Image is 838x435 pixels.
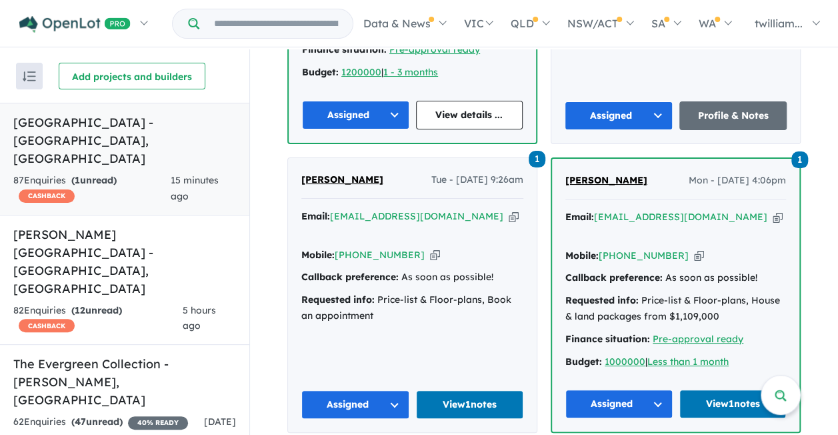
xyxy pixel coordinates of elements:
span: 5 hours ago [182,304,215,332]
a: 1 [791,150,808,168]
a: [EMAIL_ADDRESS][DOMAIN_NAME] [330,210,503,222]
span: 47 [75,416,86,428]
div: As soon as possible! [301,270,523,286]
span: Mon - [DATE] 4:06pm [689,173,786,189]
strong: ( unread) [71,416,123,428]
a: [PHONE_NUMBER] [599,250,689,262]
a: Pre-approval ready [653,333,743,345]
button: Copy [509,209,519,224]
div: | [565,354,786,370]
a: View details ... [416,101,523,129]
strong: Requested info: [565,294,639,306]
div: | [302,65,523,81]
strong: Email: [565,211,594,223]
a: Profile & Notes [679,101,787,130]
a: [PHONE_NUMBER] [335,249,425,261]
span: 1 [75,174,80,186]
button: Add projects and builders [59,63,205,89]
strong: Callback preference: [565,272,663,284]
a: 1200000 [341,66,381,78]
a: View1notes [416,390,524,419]
button: Assigned [565,101,673,130]
a: 1 [529,149,545,167]
strong: Mobile: [301,249,335,261]
div: 82 Enquir ies [13,303,182,335]
span: [DATE] [204,416,236,428]
strong: Finance situation: [302,43,387,55]
a: 1 - 3 months [383,66,438,78]
img: Openlot PRO Logo White [19,16,131,33]
span: 15 minutes ago [171,174,219,202]
span: 12 [75,304,85,316]
button: Copy [773,210,783,224]
a: Less than 1 month [647,356,729,368]
button: Assigned [565,390,673,418]
h5: [GEOGRAPHIC_DATA] - [GEOGRAPHIC_DATA] , [GEOGRAPHIC_DATA] [13,113,236,167]
strong: Requested info: [301,294,375,306]
span: [PERSON_NAME] [301,173,383,185]
strong: Budget: [302,66,339,78]
strong: Callback preference: [301,271,399,283]
span: [PERSON_NAME] [565,174,647,186]
button: Copy [430,248,440,262]
div: 62 Enquir ies [13,414,188,430]
span: 1 [529,151,545,167]
a: 1000000 [605,356,645,368]
span: 40 % READY [128,416,188,430]
span: 1 [791,151,808,168]
a: View1notes [679,390,787,418]
span: CASHBACK [19,189,75,203]
div: 87 Enquir ies [13,173,171,205]
a: [PERSON_NAME] [565,173,647,189]
strong: Finance situation: [565,333,650,345]
span: Tue - [DATE] 9:26am [431,172,523,188]
strong: Mobile: [565,250,599,262]
button: Assigned [302,101,409,129]
strong: ( unread) [71,174,117,186]
strong: Email: [301,210,330,222]
button: Copy [694,249,704,263]
img: sort.svg [23,71,36,81]
span: twilliam... [755,17,803,30]
strong: Budget: [565,356,602,368]
a: [PERSON_NAME] [301,172,383,188]
a: Pre-approval ready [389,43,480,55]
div: Price-list & Floor-plans, House & land packages from $1,109,000 [565,293,786,325]
a: [EMAIL_ADDRESS][DOMAIN_NAME] [594,211,767,223]
h5: [PERSON_NAME][GEOGRAPHIC_DATA] - [GEOGRAPHIC_DATA] , [GEOGRAPHIC_DATA] [13,226,236,298]
span: CASHBACK [19,319,75,332]
div: As soon as possible! [565,270,786,286]
button: Assigned [301,390,409,419]
input: Try estate name, suburb, builder or developer [202,9,350,38]
div: Price-list & Floor-plans, Book an appointment [301,292,523,324]
strong: ( unread) [71,304,122,316]
h5: The Evergreen Collection - [PERSON_NAME] , [GEOGRAPHIC_DATA] [13,355,236,409]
